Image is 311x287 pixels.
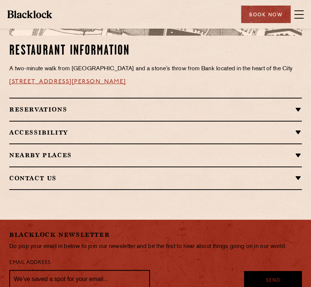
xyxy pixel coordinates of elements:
h2: Accessibility [9,129,302,136]
h2: Nearby Places [9,152,302,159]
h2: Blacklock Newsletter [9,231,302,239]
h2: Reservations [9,106,302,113]
div: Book Now [241,6,291,23]
h2: Contact Us [9,175,302,182]
a: [STREET_ADDRESS][PERSON_NAME] [9,79,126,85]
img: BL_Textured_Logo-footer-cropped.svg [7,10,52,18]
p: Do pop your email in below to join our newsletter and be the first to hear about things going on ... [9,242,302,251]
label: Email Address [9,259,50,267]
p: A two-minute walk from [GEOGRAPHIC_DATA] and a stone’s throw from Bank located in the heart of th... [9,64,302,74]
h2: Restaurant Information [9,44,185,59]
span: Send [266,277,280,284]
